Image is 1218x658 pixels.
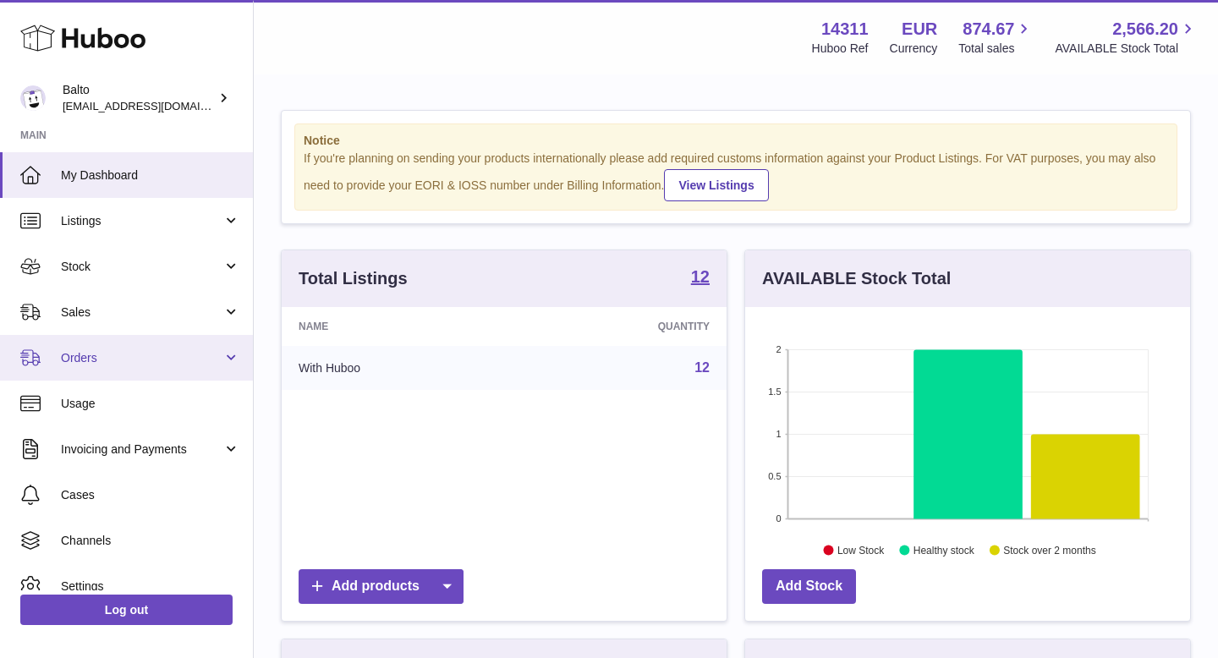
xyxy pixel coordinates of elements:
[63,99,249,112] span: [EMAIL_ADDRESS][DOMAIN_NAME]
[1112,18,1178,41] span: 2,566.20
[282,307,516,346] th: Name
[1055,18,1198,57] a: 2,566.20 AVAILABLE Stock Total
[776,429,781,439] text: 1
[837,544,885,556] text: Low Stock
[812,41,869,57] div: Huboo Ref
[61,533,240,549] span: Channels
[20,85,46,111] img: softiontesting@gmail.com
[776,344,781,354] text: 2
[516,307,727,346] th: Quantity
[61,259,222,275] span: Stock
[776,513,781,524] text: 0
[61,578,240,595] span: Settings
[958,41,1034,57] span: Total sales
[768,387,781,397] text: 1.5
[762,569,856,604] a: Add Stock
[963,18,1014,41] span: 874.67
[768,471,781,481] text: 0.5
[890,41,938,57] div: Currency
[304,133,1168,149] strong: Notice
[61,304,222,321] span: Sales
[762,267,951,290] h3: AVAILABLE Stock Total
[304,151,1168,201] div: If you're planning on sending your products internationally please add required customs informati...
[691,268,710,288] a: 12
[299,267,408,290] h3: Total Listings
[1055,41,1198,57] span: AVAILABLE Stock Total
[63,82,215,114] div: Balto
[1003,544,1095,556] text: Stock over 2 months
[282,346,516,390] td: With Huboo
[61,167,240,184] span: My Dashboard
[664,169,768,201] a: View Listings
[61,487,240,503] span: Cases
[299,569,464,604] a: Add products
[821,18,869,41] strong: 14311
[61,396,240,412] span: Usage
[691,268,710,285] strong: 12
[694,360,710,375] a: 12
[61,350,222,366] span: Orders
[958,18,1034,57] a: 874.67 Total sales
[61,441,222,458] span: Invoicing and Payments
[913,544,975,556] text: Healthy stock
[61,213,222,229] span: Listings
[902,18,937,41] strong: EUR
[20,595,233,625] a: Log out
